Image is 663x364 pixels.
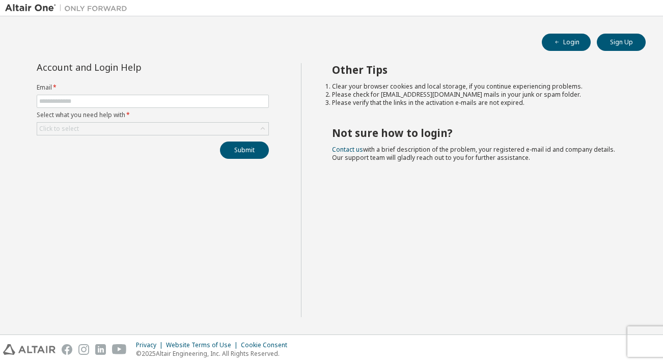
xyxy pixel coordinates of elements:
div: Account and Login Help [37,63,223,71]
div: Click to select [39,125,79,133]
button: Submit [220,142,269,159]
img: altair_logo.svg [3,344,56,355]
img: facebook.svg [62,344,72,355]
button: Sign Up [597,34,646,51]
div: Click to select [37,123,268,135]
label: Email [37,83,269,92]
span: with a brief description of the problem, your registered e-mail id and company details. Our suppo... [332,145,615,162]
img: linkedin.svg [95,344,106,355]
div: Privacy [136,341,166,349]
li: Please check for [EMAIL_ADDRESS][DOMAIN_NAME] mails in your junk or spam folder. [332,91,628,99]
img: instagram.svg [78,344,89,355]
h2: Not sure how to login? [332,126,628,139]
div: Cookie Consent [241,341,293,349]
li: Clear your browser cookies and local storage, if you continue experiencing problems. [332,82,628,91]
img: youtube.svg [112,344,127,355]
li: Please verify that the links in the activation e-mails are not expired. [332,99,628,107]
div: Website Terms of Use [166,341,241,349]
button: Login [542,34,591,51]
label: Select what you need help with [37,111,269,119]
a: Contact us [332,145,363,154]
img: Altair One [5,3,132,13]
p: © 2025 Altair Engineering, Inc. All Rights Reserved. [136,349,293,358]
h2: Other Tips [332,63,628,76]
